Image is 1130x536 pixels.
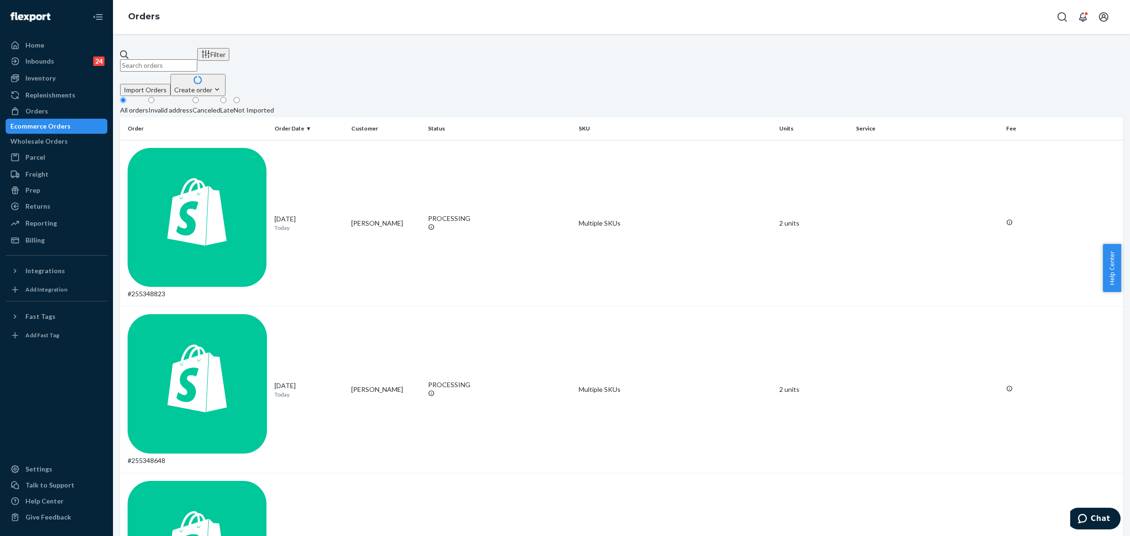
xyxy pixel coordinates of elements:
div: Add Integration [25,285,67,293]
th: Service [852,117,1003,140]
td: [PERSON_NAME] [347,307,424,473]
button: Open notifications [1073,8,1092,26]
input: Not Imported [234,97,240,103]
button: Help Center [1103,244,1121,292]
div: Parcel [25,153,45,162]
p: Today [274,390,344,398]
td: [PERSON_NAME] [347,140,424,307]
div: Fast Tags [25,312,56,321]
div: Invalid address [148,106,193,115]
input: Canceled [193,97,199,103]
div: Create order [174,85,222,95]
td: Multiple SKUs [575,140,775,307]
div: 24 [93,57,105,66]
button: Fast Tags [6,309,107,324]
input: Late [220,97,226,103]
a: Home [6,38,107,53]
div: Customer [351,124,420,132]
div: Integrations [25,266,65,276]
button: Talk to Support [6,478,107,493]
button: Give Feedback [6,510,107,525]
div: Canceled [193,106,220,115]
div: Late [220,106,234,115]
div: Ecommerce Orders [10,122,71,131]
a: Reporting [6,216,107,231]
a: Inventory [6,71,107,86]
a: Inbounds24 [6,54,107,69]
td: Multiple SKUs [575,307,775,473]
div: Reporting [25,219,57,228]
a: Help Center [6,494,107,509]
a: Orders [6,104,107,119]
div: #255348648 [128,314,267,465]
div: Help Center [25,496,64,506]
ol: breadcrumbs [121,3,167,31]
img: Flexport logo [10,12,50,22]
a: Ecommerce Orders [6,119,107,134]
a: Settings [6,462,107,477]
iframe: Opens a widget where you can chat to one of our agents [1070,508,1121,531]
div: [DATE] [274,214,344,232]
div: Give Feedback [25,512,71,522]
a: Replenishments [6,88,107,103]
div: Freight [25,170,48,179]
a: Parcel [6,150,107,165]
div: PROCESSING [428,380,571,390]
a: Returns [6,199,107,214]
div: Returns [25,202,50,211]
div: Talk to Support [25,480,74,490]
input: All orders [120,97,126,103]
div: All orders [120,106,148,115]
div: Wholesale Orders [10,137,68,146]
button: Create order [170,74,226,96]
a: Orders [128,11,160,22]
div: Prep [25,186,40,195]
td: 2 units [775,307,852,473]
a: Add Integration [6,282,107,297]
th: SKU [575,117,775,140]
a: Billing [6,233,107,248]
div: Home [25,41,44,50]
button: Integrations [6,263,107,278]
th: Units [775,117,852,140]
a: Wholesale Orders [6,134,107,149]
th: Order [120,117,271,140]
th: Fee [1002,117,1123,140]
a: Add Fast Tag [6,328,107,343]
div: Filter [201,49,226,59]
th: Status [424,117,575,140]
p: Today [274,224,344,232]
div: PROCESSING [428,214,571,223]
div: Replenishments [25,90,75,100]
button: Close Navigation [89,8,107,26]
button: Open Search Box [1053,8,1072,26]
div: Add Fast Tag [25,331,59,339]
a: Freight [6,167,107,182]
th: Order Date [271,117,347,140]
div: Not Imported [234,106,274,115]
button: Filter [197,48,229,61]
td: 2 units [775,140,852,307]
button: Open account menu [1094,8,1113,26]
div: #255348823 [128,148,267,299]
div: Orders [25,106,48,116]
a: Prep [6,183,107,198]
div: [DATE] [274,381,344,398]
input: Search orders [120,59,197,72]
button: Import Orders [120,84,170,96]
div: Inventory [25,73,56,83]
div: Billing [25,236,45,245]
div: Inbounds [25,57,54,66]
input: Invalid address [148,97,154,103]
div: Settings [25,464,52,474]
